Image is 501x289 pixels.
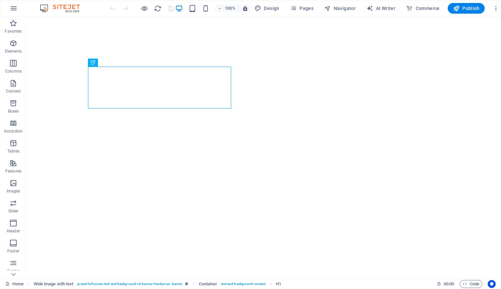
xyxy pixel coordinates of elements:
[242,5,248,11] i: On resize automatically adjust zoom level to fit chosen device.
[321,3,358,14] button: Navigator
[254,5,279,12] span: Design
[290,5,313,12] span: Pages
[7,248,19,254] p: Footer
[5,49,22,54] p: Elements
[364,3,398,14] button: AI Writer
[448,281,449,286] span: :
[8,208,19,214] p: Slider
[406,5,440,12] span: Commerce
[463,280,479,288] span: Code
[287,3,316,14] button: Pages
[140,4,148,12] button: Click here to leave preview mode and continue editing
[7,268,19,274] p: Forms
[403,3,442,14] button: Commerce
[38,4,88,12] img: Editor Logo
[215,4,239,12] button: 100%
[444,280,454,288] span: 00 00
[154,4,162,12] button: reload
[488,280,496,288] button: Usercentrics
[5,280,24,288] a: Click to cancel selection. Double-click to open Pages
[4,129,23,134] p: Accordion
[199,280,218,288] span: Click to select. Double-click to edit
[7,148,19,154] p: Tables
[220,280,266,288] span: . text-and-background-content
[448,3,485,14] button: Publish
[76,280,183,288] span: . preset-fullscreen-text-and-background-v3-banner-handyman .banner
[252,3,282,14] div: Design (Ctrl+Alt+Y)
[5,29,22,34] p: Favorites
[7,188,20,194] p: Images
[366,5,395,12] span: AI Writer
[5,69,22,74] p: Columns
[185,282,188,286] i: This element is a customizable preset
[7,228,20,234] p: Header
[154,5,162,12] i: Reload page
[34,280,74,288] span: Click to select. Double-click to edit
[5,168,21,174] p: Features
[6,89,21,94] p: Content
[453,5,479,12] span: Publish
[8,109,19,114] p: Boxes
[437,280,454,288] h6: Session time
[460,280,482,288] button: Code
[34,280,281,288] nav: breadcrumb
[225,4,236,12] h6: 100%
[252,3,282,14] button: Design
[276,280,281,288] span: Click to select. Double-click to edit
[324,5,356,12] span: Navigator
